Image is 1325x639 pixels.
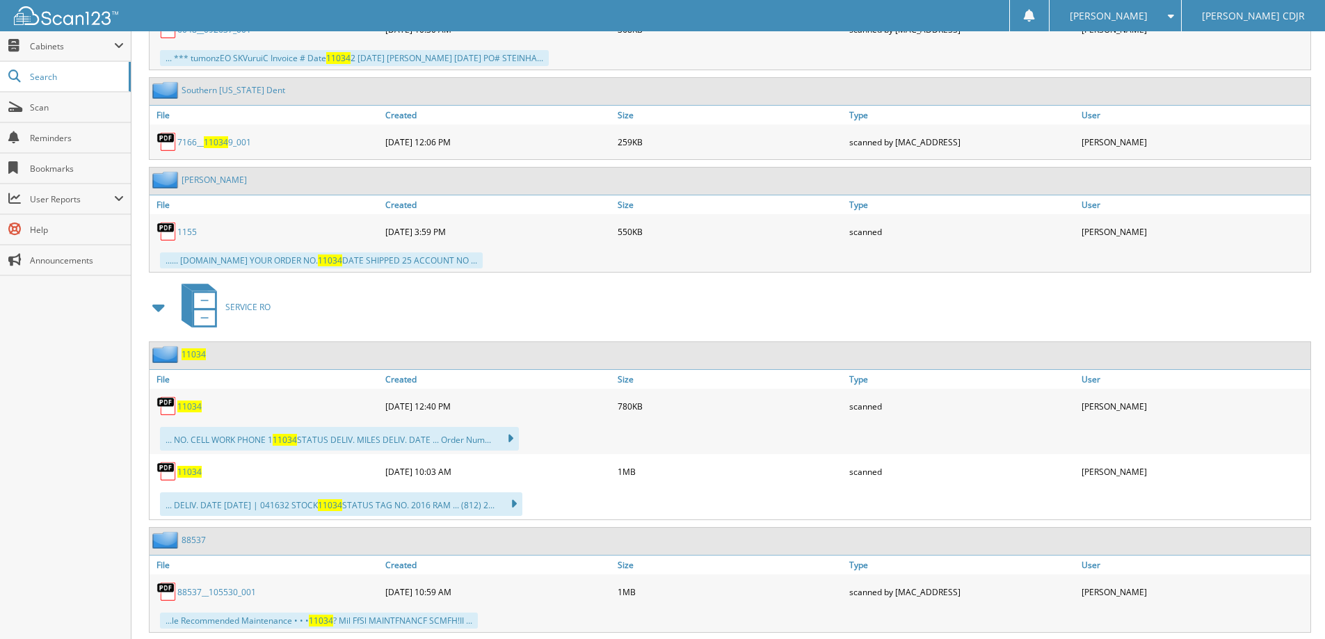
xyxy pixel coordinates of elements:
a: 11034 [182,348,206,360]
span: Cabinets [30,40,114,52]
div: ... DELIV. DATE [DATE] | 041632 STOCK STATUS TAG NO. 2016 RAM ... (812) 2... [160,492,522,516]
span: Announcements [30,254,124,266]
img: folder2.png [152,81,182,99]
span: [PERSON_NAME] [1070,12,1148,20]
span: 11034 [318,254,342,266]
img: folder2.png [152,346,182,363]
span: 11034 [326,52,351,64]
div: [DATE] 12:40 PM [382,392,614,420]
span: [PERSON_NAME] CDJR [1202,12,1305,20]
a: 11034 [177,466,202,478]
div: [DATE] 10:59 AM [382,578,614,606]
div: scanned [846,218,1078,245]
img: scan123-logo-white.svg [14,6,118,25]
div: scanned [846,392,1078,420]
a: User [1078,556,1310,574]
a: 11034 [177,401,202,412]
span: Bookmarks [30,163,124,175]
img: PDF.png [156,581,177,602]
a: File [150,370,382,389]
a: Type [846,195,1078,214]
a: Type [846,556,1078,574]
div: [DATE] 3:59 PM [382,218,614,245]
a: Type [846,106,1078,124]
div: 780KB [614,392,846,420]
a: Created [382,556,614,574]
div: [PERSON_NAME] [1078,578,1310,606]
div: scanned [846,458,1078,485]
div: [PERSON_NAME] [1078,392,1310,420]
span: SERVICE RO [225,301,271,313]
div: 259KB [614,128,846,156]
img: PDF.png [156,131,177,152]
img: PDF.png [156,461,177,482]
div: [DATE] 12:06 PM [382,128,614,156]
span: Reminders [30,132,124,144]
span: Scan [30,102,124,113]
a: 1155 [177,226,197,238]
span: Search [30,71,122,83]
div: ...le Recommended Maintenance • • • ? Mil FfSl MAINTFNANCF SCMFH!II ... [160,613,478,629]
a: File [150,556,382,574]
a: Created [382,195,614,214]
a: [PERSON_NAME] [182,174,247,186]
a: Size [614,370,846,389]
div: [PERSON_NAME] [1078,128,1310,156]
img: folder2.png [152,171,182,188]
a: Size [614,106,846,124]
div: ... *** tumonzEO SKVuruiC Invoice # Date 2 [DATE] [PERSON_NAME] [DATE] PO# STEINHA... [160,50,549,66]
div: [DATE] 10:03 AM [382,458,614,485]
a: Size [614,556,846,574]
span: User Reports [30,193,114,205]
div: scanned by [MAC_ADDRESS] [846,578,1078,606]
img: folder2.png [152,531,182,549]
a: File [150,106,382,124]
span: Help [30,224,124,236]
img: PDF.png [156,221,177,242]
a: Created [382,106,614,124]
a: User [1078,370,1310,389]
img: PDF.png [156,396,177,416]
span: 11034 [204,136,228,148]
span: 11034 [273,434,297,446]
a: User [1078,195,1310,214]
div: 1MB [614,458,846,485]
span: 11034 [318,499,342,511]
a: Created [382,370,614,389]
a: Size [614,195,846,214]
div: ... NO. CELL WORK PHONE 1 STATUS DELIV. MILES DELIV. DATE ... Order Num... [160,427,519,451]
a: File [150,195,382,214]
a: Type [846,370,1078,389]
div: [PERSON_NAME] [1078,458,1310,485]
a: 7166__110349_001 [177,136,251,148]
a: User [1078,106,1310,124]
a: SERVICE RO [173,280,271,334]
div: 550KB [614,218,846,245]
div: 1MB [614,578,846,606]
a: 88537__105530_001 [177,586,256,598]
a: Southern [US_STATE] Dent [182,84,285,96]
a: 88537 [182,534,206,546]
div: scanned by [MAC_ADDRESS] [846,128,1078,156]
span: 11034 [309,615,333,626]
div: [PERSON_NAME] [1078,218,1310,245]
iframe: Chat Widget [1255,572,1325,639]
div: ...... [DOMAIN_NAME] YOUR ORDER NO. DATE SHIPPED 25 ACCOUNT NO ... [160,252,483,268]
